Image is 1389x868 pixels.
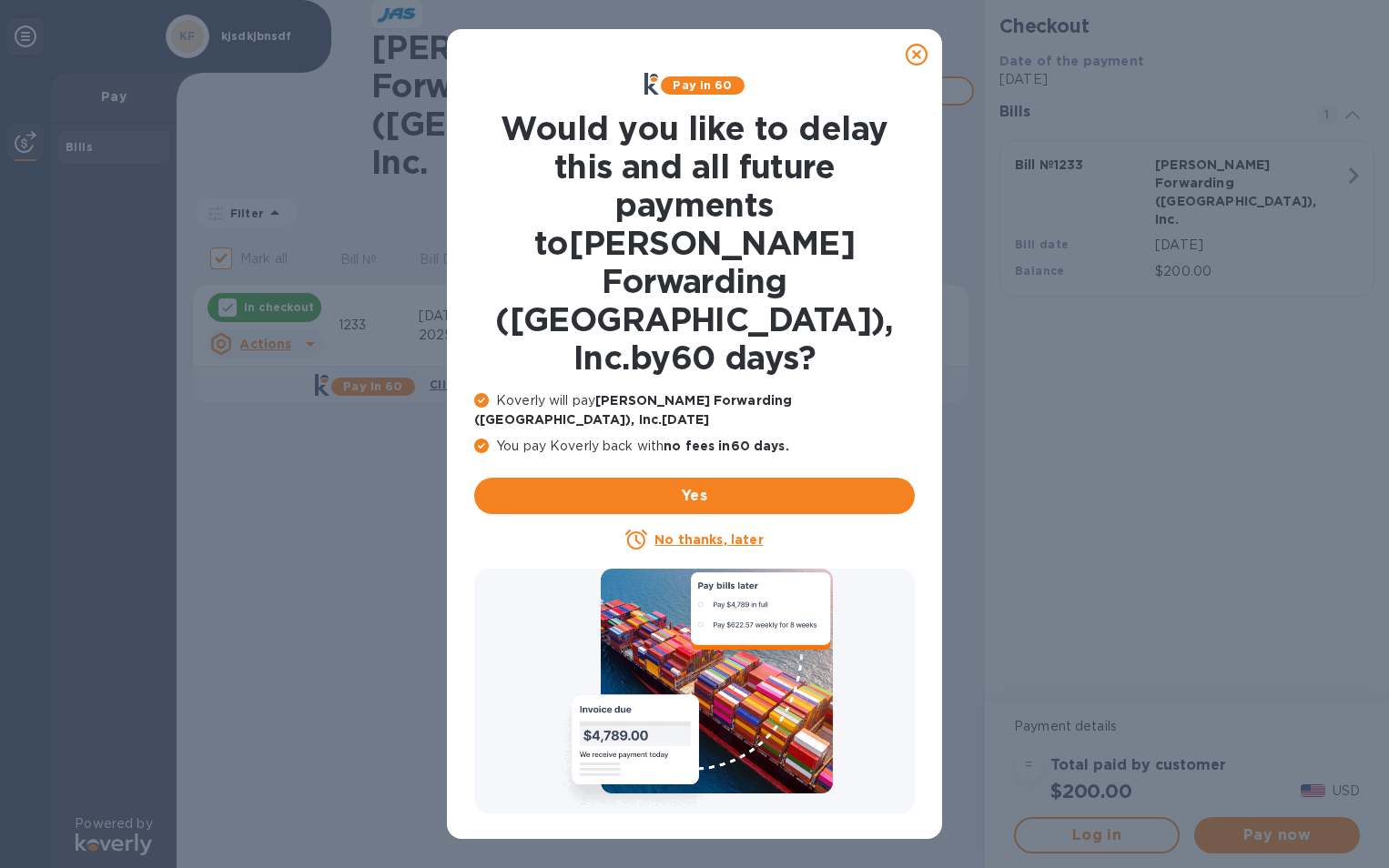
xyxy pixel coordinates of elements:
[474,393,792,427] b: [PERSON_NAME] Forwarding ([GEOGRAPHIC_DATA]), Inc. [DATE]
[673,78,732,92] b: Pay in 60
[654,532,763,547] u: No thanks, later
[489,485,900,507] span: Yes
[474,478,915,514] button: Yes
[474,109,915,377] h1: Would you like to delay this and all future payments to [PERSON_NAME] Forwarding ([GEOGRAPHIC_DAT...
[474,391,915,429] p: Koverly will pay
[664,439,788,453] b: no fees in 60 days .
[474,437,915,456] p: You pay Koverly back with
